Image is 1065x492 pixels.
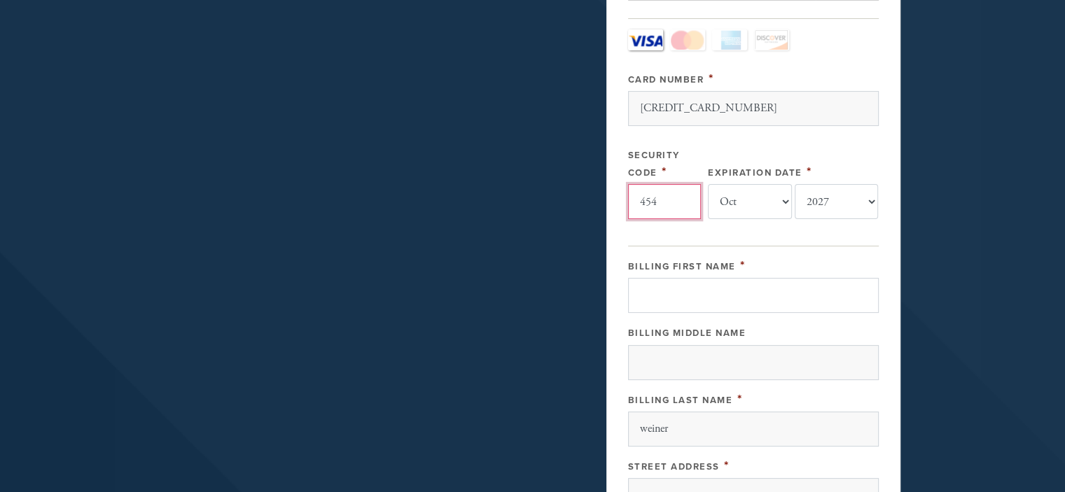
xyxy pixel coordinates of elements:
[740,258,746,273] span: This field is required.
[754,29,789,50] a: Discover
[737,391,743,407] span: This field is required.
[724,458,730,473] span: This field is required.
[709,71,714,86] span: This field is required.
[628,395,733,406] label: Billing Last Name
[628,29,663,50] a: Visa
[807,164,812,179] span: This field is required.
[628,261,736,272] label: Billing First Name
[670,29,705,50] a: MasterCard
[628,150,680,178] label: Security Code
[628,328,746,339] label: Billing Middle Name
[708,167,802,178] label: Expiration Date
[712,29,747,50] a: Amex
[708,184,792,219] select: Expiration Date month
[628,74,704,85] label: Card Number
[662,164,667,179] span: This field is required.
[795,184,879,219] select: Expiration Date year
[628,461,720,472] label: Street Address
